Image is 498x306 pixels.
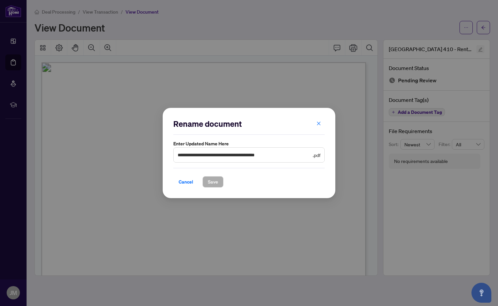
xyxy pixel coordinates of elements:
[173,140,325,147] label: Enter updated name here
[173,118,325,129] h2: Rename document
[173,176,199,188] button: Cancel
[313,151,320,159] span: .pdf
[471,283,491,303] button: Open asap
[179,177,193,187] span: Cancel
[316,121,321,126] span: close
[203,176,223,188] button: Save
